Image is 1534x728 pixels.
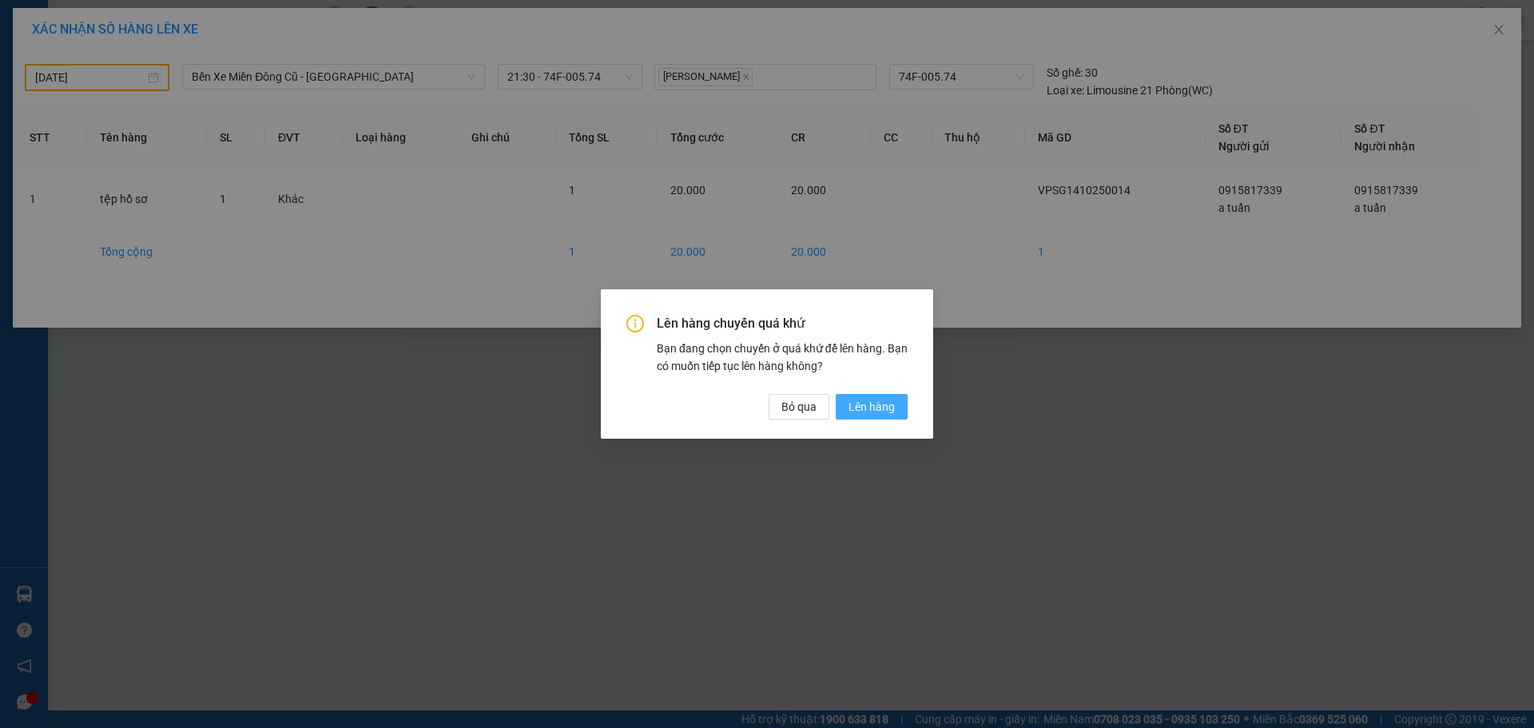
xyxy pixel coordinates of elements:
span: environment [110,89,121,100]
img: logo.jpg [8,8,64,64]
li: VP VP Cư Jút [110,68,213,86]
li: VP VP [GEOGRAPHIC_DATA] [8,68,110,121]
button: Bỏ qua [769,394,829,420]
span: Lên hàng [848,398,895,416]
span: info-circle [626,315,644,332]
div: Bạn đang chọn chuyến ở quá khứ để lên hàng. Bạn có muốn tiếp tục lên hàng không? [657,340,908,375]
li: [PERSON_NAME] [8,8,232,38]
button: Lên hàng [836,394,908,420]
span: Lên hàng chuyến quá khứ [657,315,908,332]
span: Bỏ qua [781,398,817,416]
